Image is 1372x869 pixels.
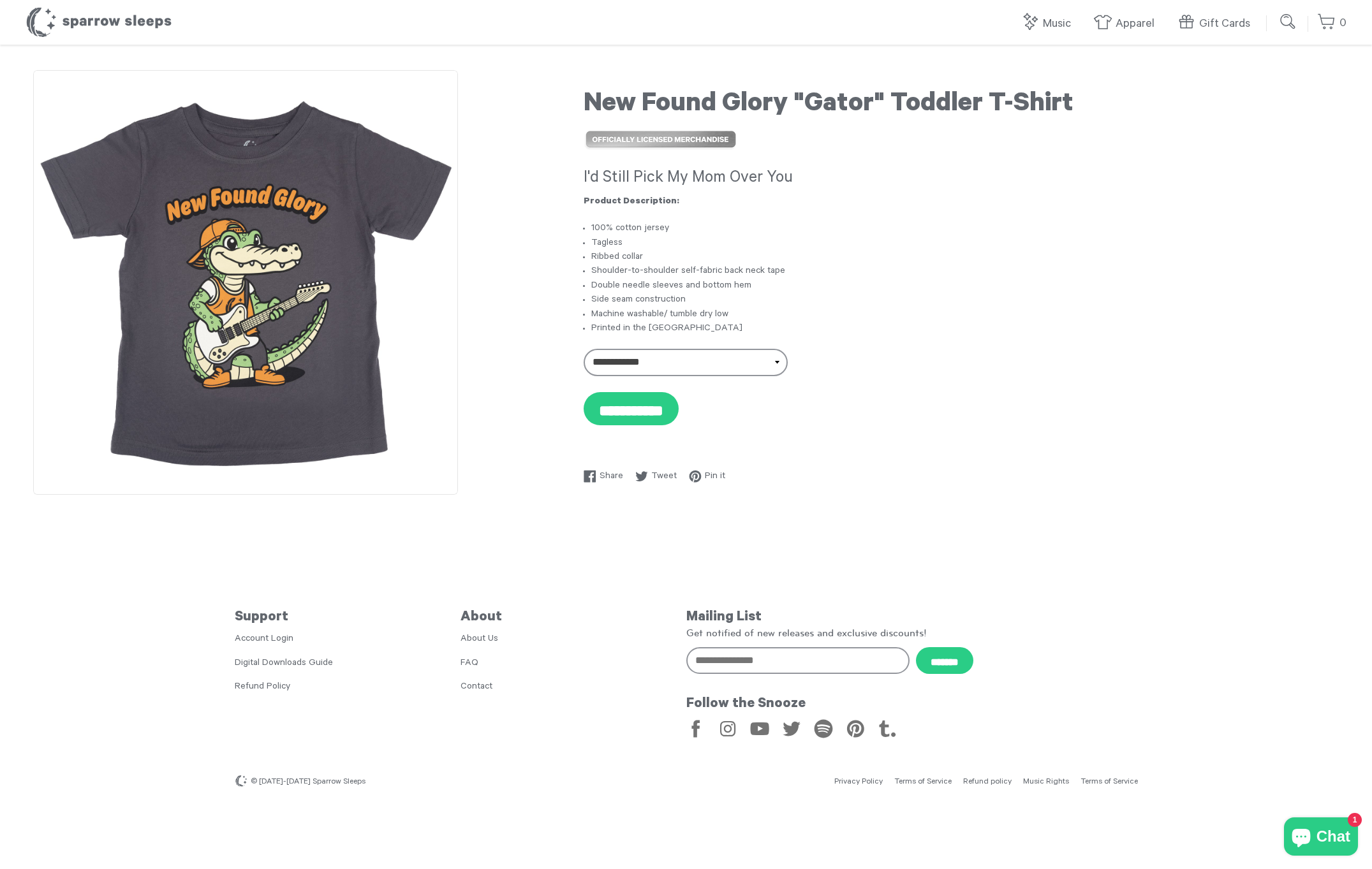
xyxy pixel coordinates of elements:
a: Facebook [686,719,705,738]
a: Instagram [718,719,737,738]
h5: Mailing List [686,610,1138,626]
a: Twitter [782,719,801,738]
a: Privacy Policy [834,778,883,787]
a: Terms of Service [1081,778,1138,787]
a: YouTube [750,719,769,738]
a: Refund policy [963,778,1012,787]
h1: New Found Glory "Gator" Toddler T-Shirt [584,90,1339,122]
span: Printed in the [GEOGRAPHIC_DATA] [591,324,742,334]
a: Contact [461,682,492,692]
span: Share [600,470,623,484]
img: New Found Glory "Gator" Toddler T-Shirt [33,70,458,495]
a: Tumblr [878,719,897,738]
li: Side seam construction [591,293,1339,307]
input: Submit [1276,9,1301,34]
span: Tweet [651,470,677,484]
h3: I'd Still Pick My Mom Over You [584,168,1339,190]
strong: Product Description: [584,197,679,207]
a: Gift Cards [1177,10,1257,38]
a: Refund Policy [235,682,290,692]
a: Apparel [1093,10,1161,38]
a: Digital Downloads Guide [235,659,333,669]
li: Machine washable/ tumble dry low [591,308,1339,322]
span: © [DATE]-[DATE] Sparrow Sleeps [251,778,365,787]
h5: About [461,610,686,626]
li: Shoulder-to-shoulder self-fabric back neck tape [591,265,1339,279]
inbox-online-store-chat: Shopify online store chat [1280,817,1362,859]
a: FAQ [461,659,478,669]
a: Spotify [814,719,833,738]
h1: Sparrow Sleeps [26,6,172,38]
h5: Follow the Snooze [686,696,1138,713]
a: Music Rights [1023,778,1069,787]
a: Music [1021,10,1077,38]
a: Pinterest [846,719,865,738]
a: Terms of Service [894,778,952,787]
li: Ribbed collar [591,251,1339,265]
a: 0 [1317,10,1346,37]
a: Account Login [235,634,293,645]
li: Double needle sleeves and bottom hem [591,279,1339,293]
span: Tagless [591,238,623,249]
a: About Us [461,634,498,645]
span: Pin it [705,470,725,484]
p: Get notified of new releases and exclusive discounts! [686,626,1138,640]
h5: Support [235,610,461,626]
span: 100% cotton jersey [591,224,669,234]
